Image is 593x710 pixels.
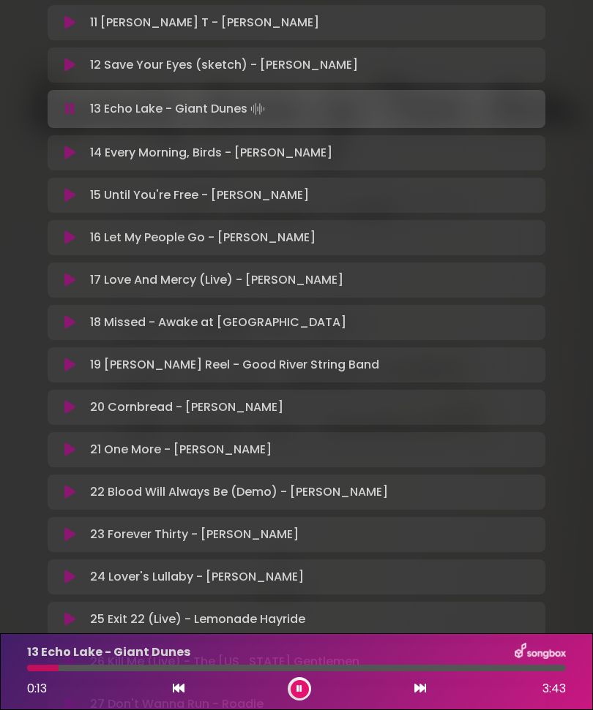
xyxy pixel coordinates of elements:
[90,314,346,331] p: 18 Missed - Awake at [GEOGRAPHIC_DATA]
[515,643,566,662] img: songbox-logo-white.png
[90,441,272,458] p: 21 One More - [PERSON_NAME]
[90,483,388,501] p: 22 Blood Will Always Be (Demo) - [PERSON_NAME]
[90,526,299,543] p: 23 Forever Thirty - [PERSON_NAME]
[90,568,304,586] p: 24 Lover's Lullaby - [PERSON_NAME]
[90,99,268,119] p: 13 Echo Lake - Giant Dunes
[27,680,47,697] span: 0:13
[90,56,358,74] p: 12 Save Your Eyes (sketch) - [PERSON_NAME]
[247,99,268,119] img: waveform4.gif
[90,14,319,31] p: 11 [PERSON_NAME] T - [PERSON_NAME]
[542,680,566,698] span: 3:43
[90,271,343,289] p: 17 Love And Mercy (Live) - [PERSON_NAME]
[90,399,283,416] p: 20 Cornbread - [PERSON_NAME]
[90,611,305,628] p: 25 Exit 22 (Live) - Lemonade Hayride
[90,229,316,246] p: 16 Let My People Go - [PERSON_NAME]
[90,186,309,204] p: 15 Until You're Free - [PERSON_NAME]
[90,144,332,162] p: 14 Every Morning, Birds - [PERSON_NAME]
[27,643,190,661] p: 13 Echo Lake - Giant Dunes
[90,356,379,374] p: 19 [PERSON_NAME] Reel - Good River String Band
